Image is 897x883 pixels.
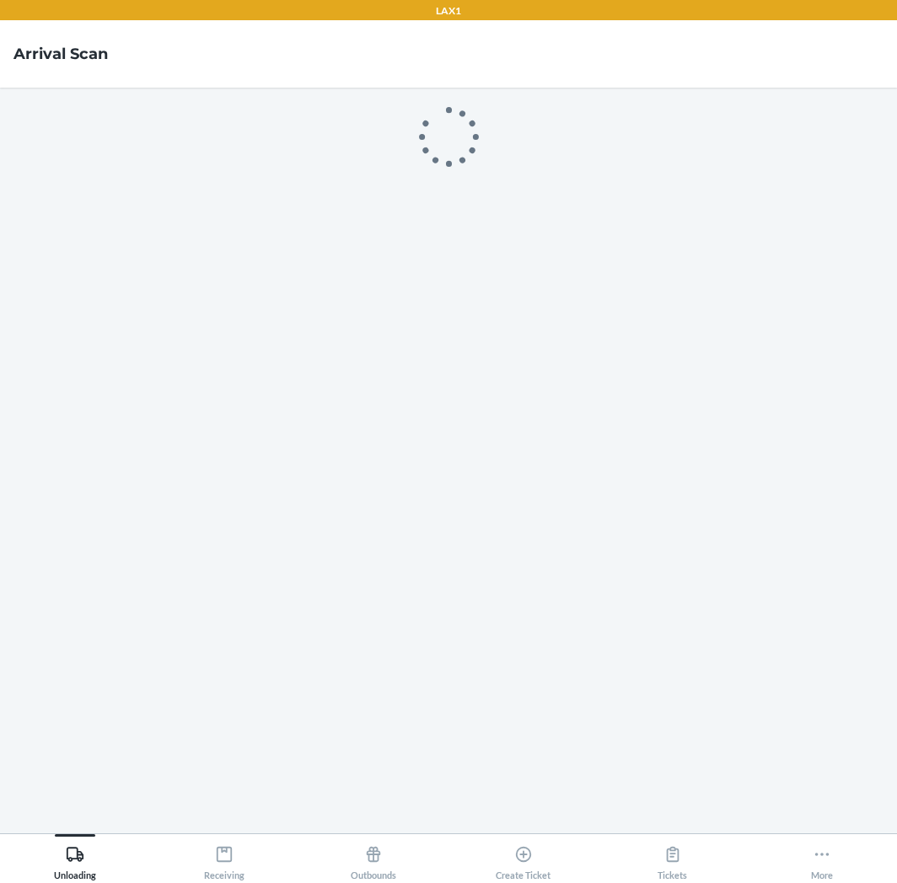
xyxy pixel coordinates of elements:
[658,838,687,880] div: Tickets
[299,834,448,880] button: Outbounds
[748,834,897,880] button: More
[149,834,298,880] button: Receiving
[54,838,96,880] div: Unloading
[448,834,598,880] button: Create Ticket
[496,838,551,880] div: Create Ticket
[598,834,747,880] button: Tickets
[351,838,396,880] div: Outbounds
[204,838,244,880] div: Receiving
[811,838,833,880] div: More
[13,43,108,65] h4: Arrival Scan
[436,3,461,19] p: LAX1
